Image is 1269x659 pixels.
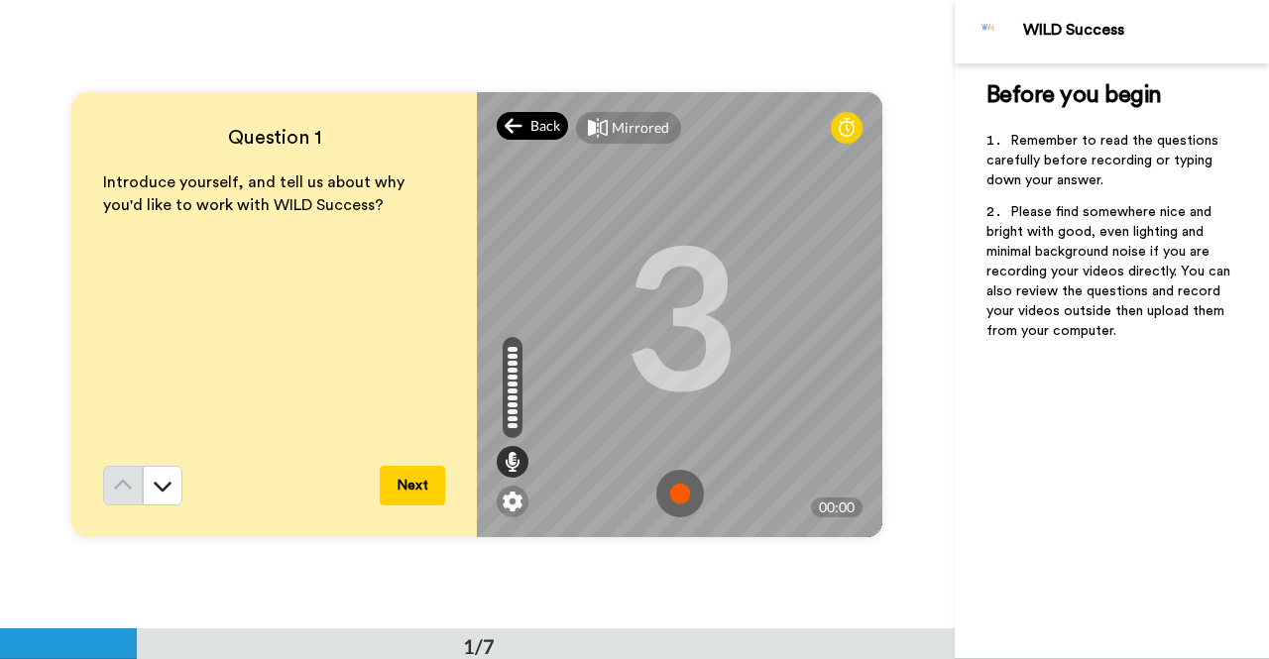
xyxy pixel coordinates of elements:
[656,470,704,517] img: ic_record_start.svg
[612,118,669,138] div: Mirrored
[103,174,408,213] span: Introduce yourself, and tell us about why you'd like to work with WILD Success?
[1023,21,1268,40] div: WILD Success
[623,240,738,388] div: 3
[986,134,1222,187] span: Remember to read the questions carefully before recording or typing down your answer.
[986,83,1162,107] span: Before you begin
[530,116,560,136] span: Back
[811,497,863,517] div: 00:00
[503,492,522,511] img: ic_gear.svg
[103,124,445,152] h4: Question 1
[986,205,1234,338] span: Please find somewhere nice and bright with good, even lighting and minimal background noise if yo...
[966,8,1013,55] img: Profile Image
[497,112,568,140] div: Back
[380,466,445,505] button: Next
